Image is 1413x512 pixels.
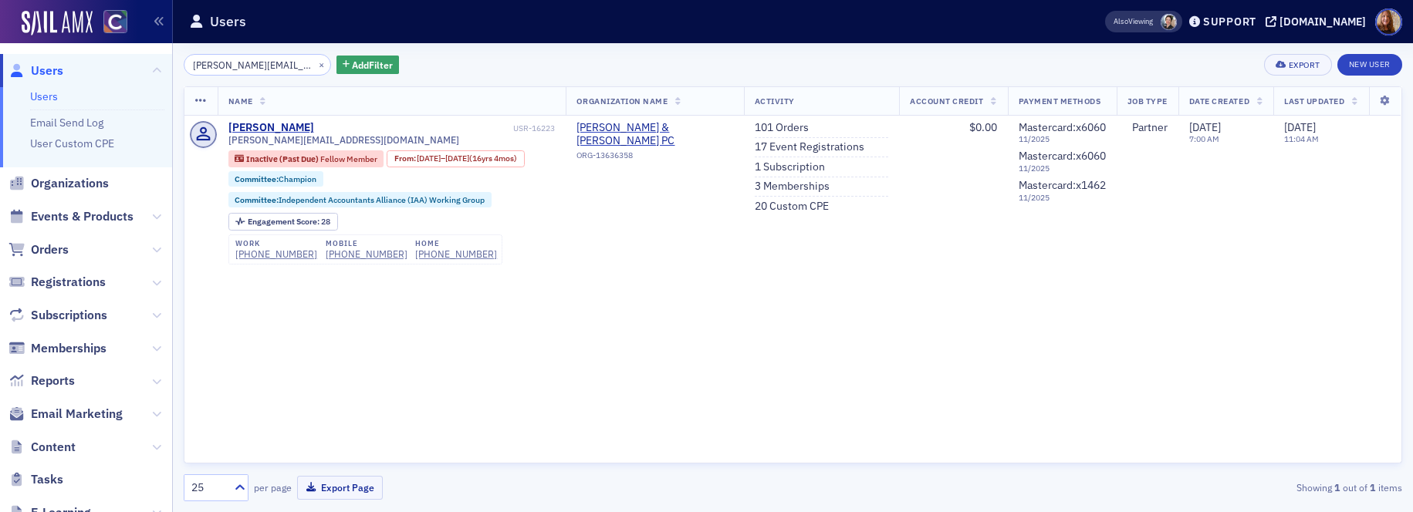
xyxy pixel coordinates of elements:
span: [DATE] [1284,120,1316,134]
span: Activity [755,96,795,106]
a: View Homepage [93,10,127,36]
span: Mastercard : x6060 [1019,120,1106,134]
span: [DATE] [417,153,441,163]
div: Inactive (Past Due): Inactive (Past Due): Fellow Member [228,150,384,167]
span: Orders [31,241,69,258]
div: Committee: [228,171,324,187]
input: Search… [184,54,331,76]
span: Profile [1375,8,1402,35]
div: work [235,239,317,248]
span: Inactive (Past Due) [246,153,320,164]
a: Subscriptions [8,307,107,324]
a: Registrations [8,274,106,291]
a: Orders [8,241,69,258]
div: 28 [248,217,330,226]
span: Mastercard : x6060 [1019,149,1106,163]
strong: 1 [1332,480,1343,494]
div: [PHONE_NUMBER] [415,248,497,260]
span: Pamela Galey-Coleman [1161,14,1177,30]
a: Reports [8,372,75,389]
a: Organizations [8,175,109,192]
h1: Users [210,12,246,31]
strong: 1 [1367,480,1378,494]
span: From : [394,153,417,163]
span: Job Type [1127,96,1168,106]
span: 11 / 2025 [1019,134,1106,144]
span: Organizations [31,175,109,192]
a: New User [1337,54,1402,76]
span: 11 / 2025 [1019,163,1106,173]
a: [PERSON_NAME] & [PERSON_NAME] PC [576,121,732,148]
div: Engagement Score: 28 [228,213,338,230]
time: 7:00 AM [1189,133,1219,144]
span: [DATE] [1189,120,1221,134]
div: 25 [191,480,225,496]
div: Showing out of items [1007,480,1402,494]
span: Add Filter [352,58,393,72]
a: Committee:Independent Accountants Alliance (IAA) Working Group [235,195,485,205]
span: [PERSON_NAME][EMAIL_ADDRESS][DOMAIN_NAME] [228,134,459,146]
img: SailAMX [103,10,127,34]
div: – (16yrs 4mos) [417,153,517,163]
a: Email Marketing [8,406,123,423]
a: 20 Custom CPE [755,200,829,214]
span: Committee : [235,194,279,205]
time: 11:04 AM [1284,133,1319,144]
div: Committee: [228,192,492,207]
span: Fellow Member [320,153,377,164]
div: Partner [1127,121,1168,135]
img: SailAMX [22,11,93,35]
a: Users [30,89,58,103]
a: 3 Memberships [755,180,830,194]
div: Also [1114,16,1128,26]
span: Memberships [31,340,106,357]
button: × [315,57,329,71]
span: Email Marketing [31,406,123,423]
button: AddFilter [336,56,400,75]
span: Registrations [31,274,106,291]
span: Last Updated [1284,96,1344,106]
span: Viewing [1114,16,1153,27]
span: Mastercard : x1462 [1019,178,1106,192]
div: [DOMAIN_NAME] [1279,15,1366,29]
div: From: 2009-03-31 00:00:00 [387,150,525,167]
button: Export Page [297,476,383,500]
span: Users [31,62,63,79]
a: 17 Event Registrations [755,140,864,154]
a: Content [8,439,76,456]
div: USR-16223 [316,123,555,133]
a: Memberships [8,340,106,357]
span: Subscriptions [31,307,107,324]
a: Tasks [8,471,63,488]
span: Payment Methods [1019,96,1101,106]
label: per page [254,480,292,494]
span: Tucker Bechtolt & DiPonio PC [576,121,732,148]
div: home [415,239,497,248]
div: ORG-13636358 [576,150,732,166]
div: Support [1203,15,1256,29]
span: Engagement Score : [248,216,321,227]
span: Events & Products [31,208,134,225]
div: mobile [326,239,407,248]
span: $0.00 [969,120,997,134]
a: [PERSON_NAME] [228,121,314,135]
a: Inactive (Past Due) Fellow Member [235,153,377,163]
button: [DOMAIN_NAME] [1266,16,1371,27]
a: [PHONE_NUMBER] [326,248,407,260]
span: Account Credit [910,96,983,106]
span: 11 / 2025 [1019,193,1106,203]
span: Reports [31,372,75,389]
a: [PHONE_NUMBER] [235,248,317,260]
a: Users [8,62,63,79]
div: Export [1289,61,1320,69]
a: 1 Subscription [755,160,825,174]
span: Tasks [31,471,63,488]
span: Content [31,439,76,456]
span: Organization Name [576,96,668,106]
span: Date Created [1189,96,1249,106]
a: Events & Products [8,208,134,225]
